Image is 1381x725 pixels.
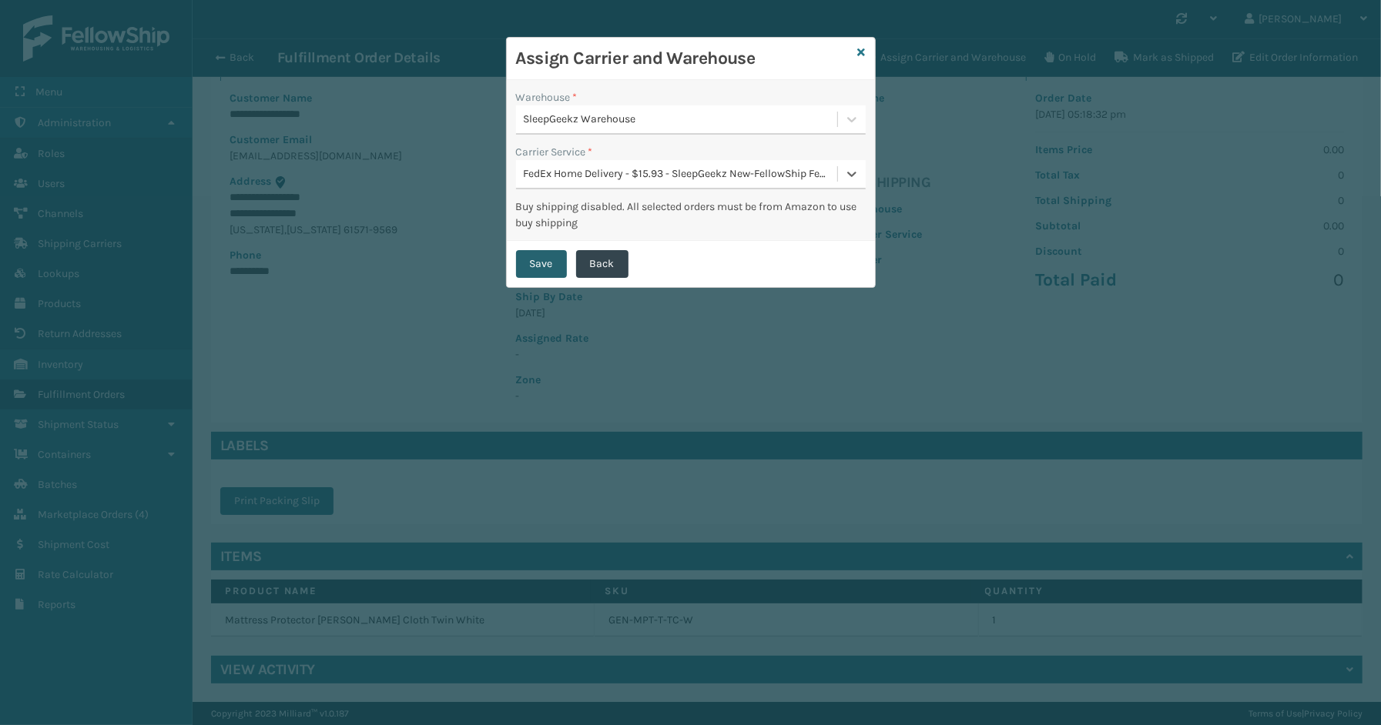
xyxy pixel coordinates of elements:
button: Save [516,250,567,278]
div: FedEx Home Delivery - $15.93 - SleepGeekz New-FellowShip FedEx Account [524,166,839,182]
button: Back [576,250,628,278]
div: Buy shipping disabled. All selected orders must be from Amazon to use buy shipping [516,199,866,231]
h3: Assign Carrier and Warehouse [516,47,852,70]
div: SleepGeekz Warehouse [524,112,839,128]
label: Warehouse [516,89,578,105]
label: Carrier Service [516,144,593,160]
